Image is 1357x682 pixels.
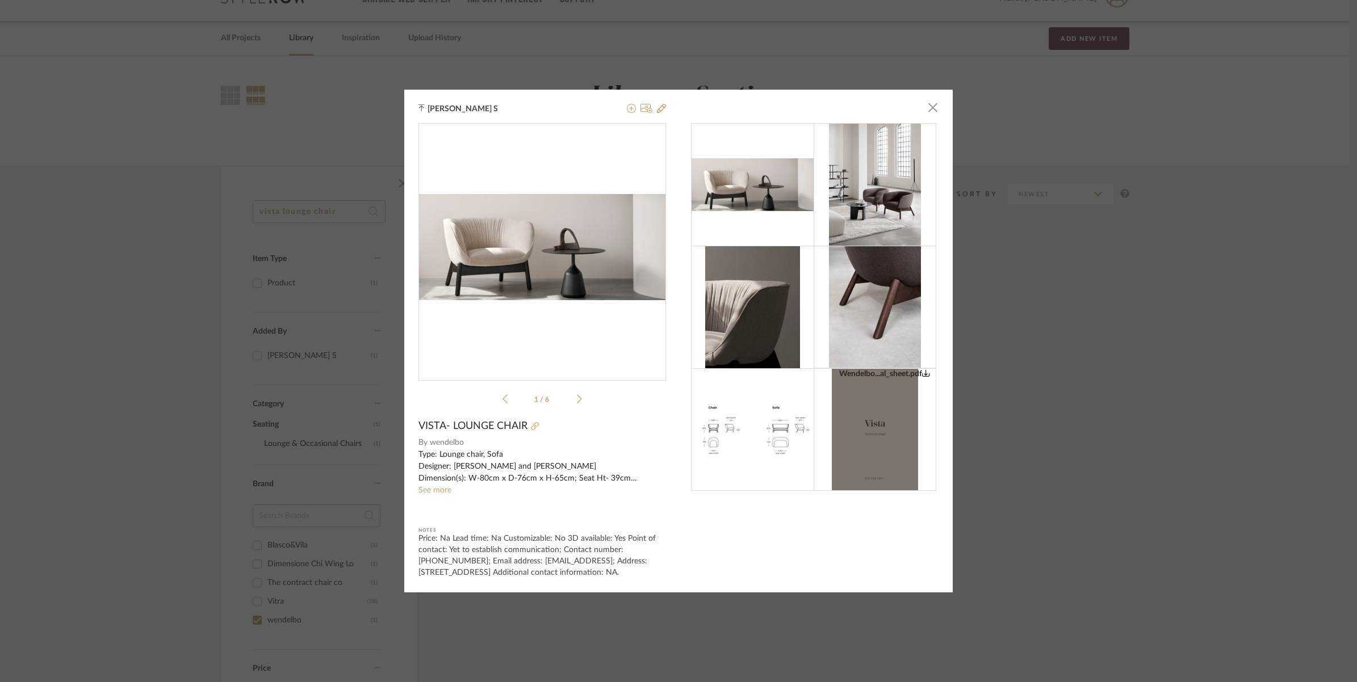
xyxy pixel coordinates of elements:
[419,124,665,371] div: 0
[839,369,930,379] div: Wendelbo...al_sheet.pdf
[832,368,919,491] img: 534fd6ed-c36e-446b-907d-0543e8f061d1_216x216.jpg
[418,449,666,485] div: Type: Lounge chair, Sofa Designer: [PERSON_NAME] and [PERSON_NAME] Dimension(s): W-80cm x D-76cm ...
[540,396,545,403] span: /
[418,533,666,578] div: Price: Na Lead time: Na Customizable: No 3D available: Yes Point of contact: Yet to establish com...
[829,123,921,246] img: 3f9f6f9b-c4f3-4217-9eb2-dabdf61a5f84_216x216.jpg
[428,104,509,114] span: [PERSON_NAME] S
[922,96,944,119] button: Close
[418,486,451,494] a: See more
[829,246,921,368] img: 7e53613b-e6a9-47c1-8348-fa55a6a7c599_216x216.jpg
[430,437,667,449] span: wendelbo
[418,437,428,449] span: By
[534,396,540,403] span: 1
[692,399,814,460] img: 09ecc430-006d-4cea-885f-84c72506b974_216x216.jpg
[545,396,551,403] span: 6
[418,194,666,300] img: d8ca6609-5676-417e-9966-660ca527932b_436x436.jpg
[705,246,800,368] img: b187b239-cef7-4a8c-a823-d3eaa7e6fc5c_216x216.jpg
[814,368,936,491] a: Wendelbo...al_sheet.pdf
[692,158,814,211] img: d8ca6609-5676-417e-9966-660ca527932b_216x216.jpg
[418,420,527,432] span: VISTA- LOUNGE CHAIR
[418,525,666,536] div: Notes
